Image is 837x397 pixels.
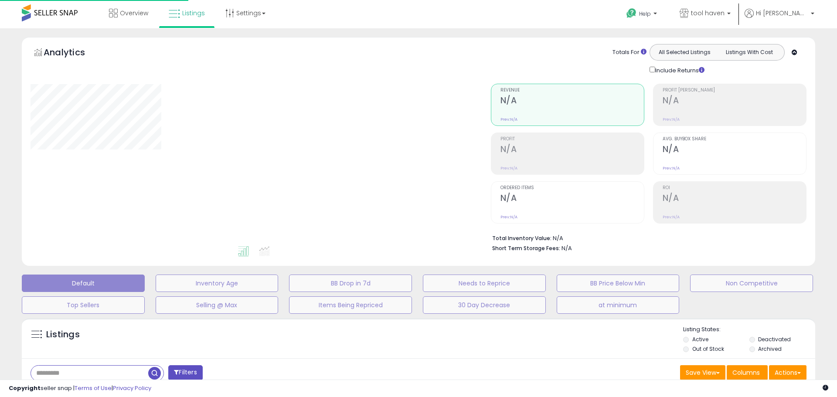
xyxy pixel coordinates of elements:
button: Default [22,275,145,292]
h2: N/A [500,95,644,107]
button: Needs to Reprice [423,275,546,292]
h2: N/A [663,193,806,205]
span: Profit [500,137,644,142]
span: Ordered Items [500,186,644,190]
button: Non Competitive [690,275,813,292]
a: Help [619,1,666,28]
button: BB Drop in 7d [289,275,412,292]
b: Short Term Storage Fees: [492,244,560,252]
button: BB Price Below Min [557,275,680,292]
button: Top Sellers [22,296,145,314]
button: 30 Day Decrease [423,296,546,314]
small: Prev: N/A [663,117,680,122]
h2: N/A [500,193,644,205]
div: Include Returns [643,65,715,75]
h2: N/A [663,144,806,156]
a: Hi [PERSON_NAME] [745,9,814,28]
span: Revenue [500,88,644,93]
span: Hi [PERSON_NAME] [756,9,808,17]
strong: Copyright [9,384,41,392]
small: Prev: N/A [663,214,680,220]
div: Totals For [612,48,646,57]
span: Overview [120,9,148,17]
span: Help [639,10,651,17]
button: Selling @ Max [156,296,279,314]
small: Prev: N/A [500,117,517,122]
li: N/A [492,232,800,243]
button: at minimum [557,296,680,314]
button: Inventory Age [156,275,279,292]
small: Prev: N/A [500,166,517,171]
button: Listings With Cost [717,47,782,58]
h5: Analytics [44,46,102,61]
h2: N/A [500,144,644,156]
span: N/A [561,244,572,252]
div: seller snap | | [9,384,151,393]
h2: N/A [663,95,806,107]
span: Listings [182,9,205,17]
span: Avg. Buybox Share [663,137,806,142]
small: Prev: N/A [500,214,517,220]
span: Profit [PERSON_NAME] [663,88,806,93]
button: All Selected Listings [652,47,717,58]
span: tool haven [691,9,725,17]
i: Get Help [626,8,637,19]
span: ROI [663,186,806,190]
b: Total Inventory Value: [492,234,551,242]
small: Prev: N/A [663,166,680,171]
button: Items Being Repriced [289,296,412,314]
